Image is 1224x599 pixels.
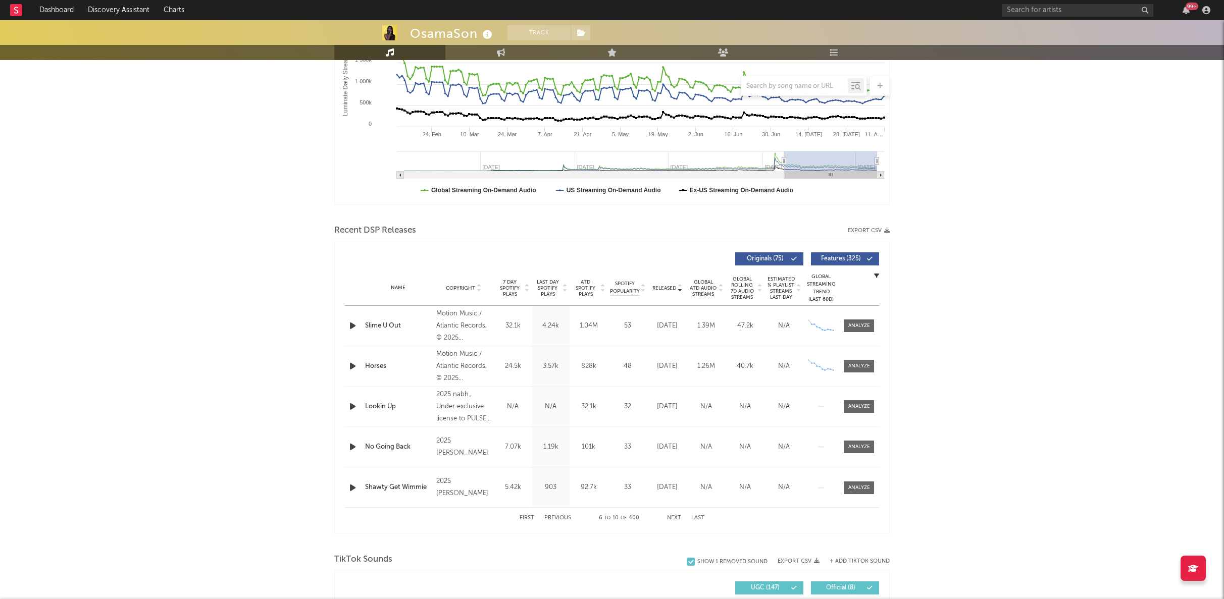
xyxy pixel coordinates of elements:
[610,402,645,412] div: 32
[690,187,794,194] text: Ex-US Streaming On-Demand Audio
[610,321,645,331] div: 53
[811,252,879,265] button: Features(325)
[365,321,431,331] a: Slime U Out
[728,482,762,493] div: N/A
[610,442,645,452] div: 33
[534,279,561,297] span: Last Day Spotify Plays
[496,321,529,331] div: 32.1k
[610,280,640,295] span: Spotify Popularity
[688,131,703,137] text: 2. Jun
[621,516,627,520] span: of
[833,131,860,137] text: 28. [DATE]
[572,321,605,331] div: 1.04M
[436,435,491,459] div: 2025 [PERSON_NAME]
[650,321,684,331] div: [DATE]
[830,559,890,564] button: + Add TikTok Sound
[360,99,372,105] text: 500k
[689,361,723,371] div: 1.26M
[1186,3,1198,10] div: 99 +
[436,389,491,425] div: 2025 nabh., Under exclusive license to PULSE Records. Distributed by Concord.
[423,131,441,137] text: 24. Feb
[574,131,591,137] text: 21. Apr
[811,581,879,594] button: Official(8)
[767,276,795,300] span: Estimated % Playlist Streams Last Day
[335,2,889,204] svg: Luminate Daily Consumption
[648,131,669,137] text: 19. May
[436,348,491,385] div: Motion Music / Atlantic Records, © 2025 OsamaSon under exclusive license to Motion Music, LLC and...
[496,361,529,371] div: 24.5k
[572,442,605,452] div: 101k
[652,285,676,291] span: Released
[778,558,820,564] button: Export CSV
[689,482,723,493] div: N/A
[572,361,605,371] div: 828k
[365,284,431,292] div: Name
[544,515,571,521] button: Previous
[496,482,529,493] div: 5.42k
[534,361,567,371] div: 3.57k
[498,131,517,137] text: 24. Mar
[724,131,742,137] text: 16. Jun
[612,131,629,137] text: 5. May
[691,515,704,521] button: Last
[431,187,536,194] text: Global Streaming On-Demand Audio
[496,402,529,412] div: N/A
[496,279,523,297] span: 7 Day Spotify Plays
[689,279,717,297] span: Global ATD Audio Streams
[650,402,684,412] div: [DATE]
[534,442,567,452] div: 1.19k
[567,187,661,194] text: US Streaming On-Demand Audio
[806,273,836,303] div: Global Streaming Trend (Last 60D)
[534,402,567,412] div: N/A
[365,402,431,412] a: Lookin Up
[410,25,495,42] div: OsamaSon
[538,131,552,137] text: 7. Apr
[496,442,529,452] div: 7.07k
[365,442,431,452] a: No Going Back
[650,361,684,371] div: [DATE]
[848,228,890,234] button: Export CSV
[795,131,822,137] text: 14. [DATE]
[767,482,801,493] div: N/A
[572,402,605,412] div: 32.1k
[334,554,392,566] span: TikTok Sounds
[735,581,803,594] button: UGC(147)
[342,52,349,116] text: Luminate Daily Streams
[520,515,534,521] button: First
[865,131,883,137] text: 11. A…
[735,252,803,265] button: Originals(75)
[742,585,788,591] span: UGC ( 147 )
[728,321,762,331] div: 47.2k
[610,361,645,371] div: 48
[650,442,684,452] div: [DATE]
[460,131,479,137] text: 10. Mar
[534,321,567,331] div: 4.24k
[610,482,645,493] div: 33
[820,559,890,564] button: + Add TikTok Sound
[689,321,723,331] div: 1.39M
[818,256,864,262] span: Features ( 325 )
[767,402,801,412] div: N/A
[689,402,723,412] div: N/A
[1183,6,1190,14] button: 99+
[446,285,475,291] span: Copyright
[1002,4,1153,17] input: Search for artists
[689,442,723,452] div: N/A
[818,585,864,591] span: Official ( 8 )
[742,256,788,262] span: Originals ( 75 )
[667,515,681,521] button: Next
[604,516,610,520] span: to
[534,482,567,493] div: 903
[436,475,491,500] div: 2025 [PERSON_NAME]
[507,25,571,40] button: Track
[728,276,756,300] span: Global Rolling 7D Audio Streams
[334,225,416,237] span: Recent DSP Releases
[365,361,431,371] a: Horses
[572,482,605,493] div: 92.7k
[728,361,762,371] div: 40.7k
[365,482,431,493] div: Shawty Get Wimmie
[767,442,801,452] div: N/A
